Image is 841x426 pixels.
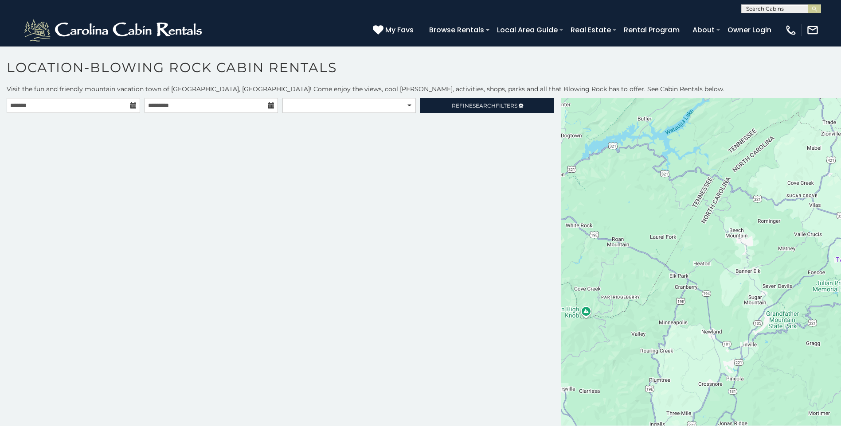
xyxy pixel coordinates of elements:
[22,17,206,43] img: White-1-2.png
[452,102,517,109] span: Refine Filters
[723,22,776,38] a: Owner Login
[493,22,562,38] a: Local Area Guide
[425,22,489,38] a: Browse Rentals
[688,22,719,38] a: About
[566,22,615,38] a: Real Estate
[420,98,554,113] a: RefineSearchFilters
[373,24,416,36] a: My Favs
[785,24,797,36] img: phone-regular-white.png
[619,22,684,38] a: Rental Program
[806,24,819,36] img: mail-regular-white.png
[385,24,414,35] span: My Favs
[473,102,496,109] span: Search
